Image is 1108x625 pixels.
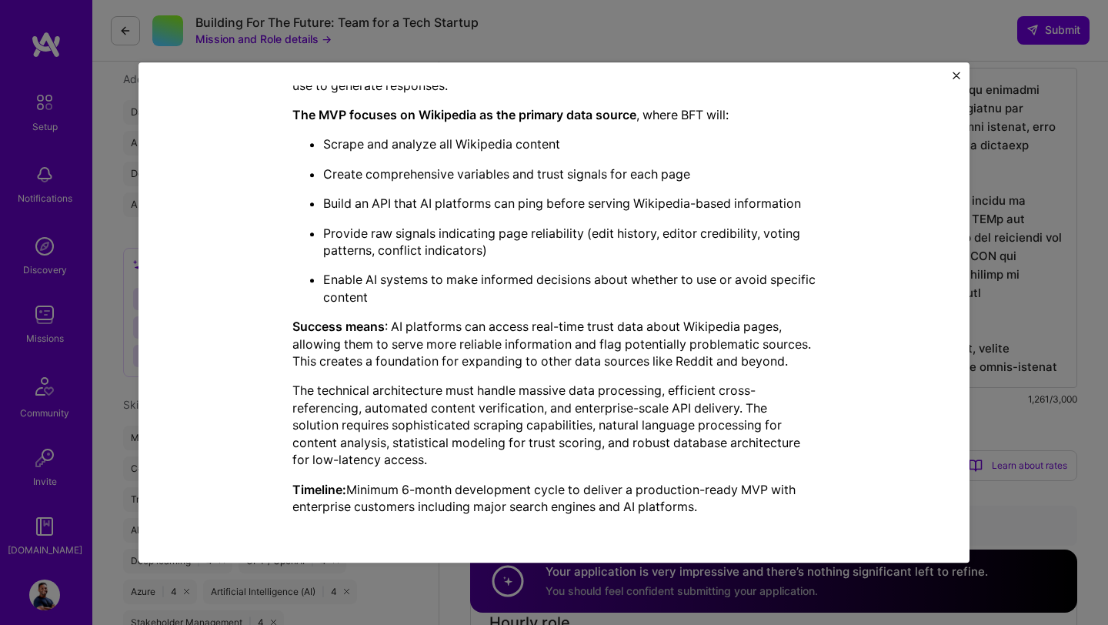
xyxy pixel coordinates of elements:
[292,481,816,516] p: Minimum 6-month development cycle to deliver a production-ready MVP with enterprise customers inc...
[292,318,816,369] p: : AI platforms can access real-time trust data about Wikipedia pages, allowing them to serve more...
[323,195,816,212] p: Build an API that AI platforms can ping before serving Wikipedia-based information
[323,225,816,259] p: Provide raw signals indicating page reliability (edit history, editor credibility, voting pattern...
[292,482,346,497] strong: Timeline:
[323,136,816,153] p: Scrape and analyze all Wikipedia content
[323,165,816,182] p: Create comprehensive variables and trust signals for each page
[292,107,636,122] strong: The MVP focuses on Wikipedia as the primary data source
[292,319,385,334] strong: Success means
[953,72,960,88] button: Close
[292,383,816,469] p: The technical architecture must handle massive data processing, efficient cross-referencing, auto...
[323,272,816,306] p: Enable AI systems to make informed decisions about whether to use or avoid specific content
[292,106,816,123] p: , where BFT will:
